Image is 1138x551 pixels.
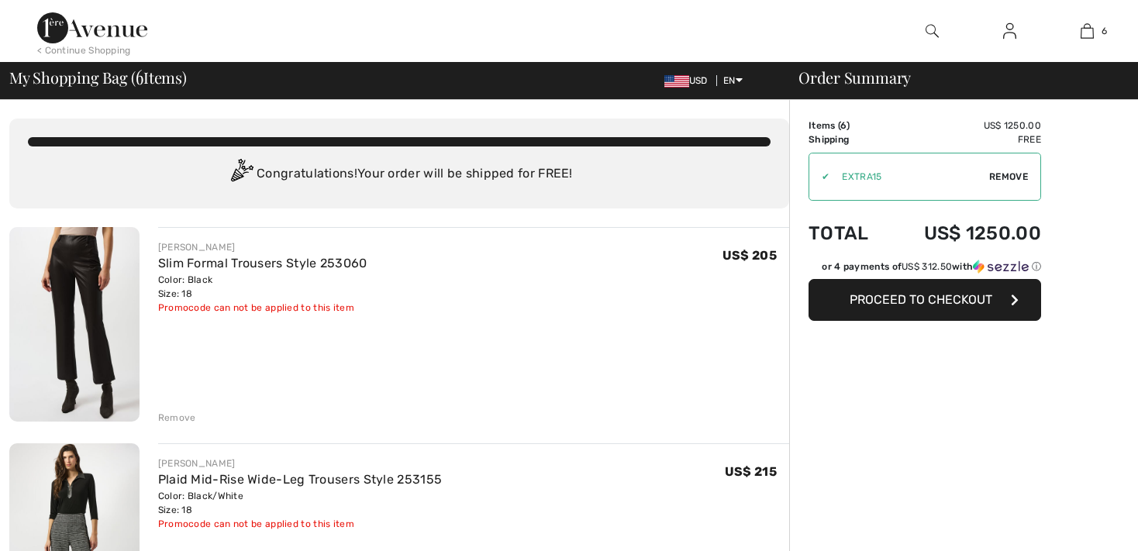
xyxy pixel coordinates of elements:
span: Proceed to Checkout [850,292,992,307]
img: US Dollar [664,75,689,88]
span: 6 [840,120,847,131]
img: Congratulation2.svg [226,159,257,190]
div: Color: Black Size: 18 [158,273,367,301]
img: search the website [926,22,939,40]
div: [PERSON_NAME] [158,456,443,470]
td: Items ( ) [809,119,888,133]
td: Shipping [809,133,888,146]
div: ✔ [809,170,829,184]
img: Slim Formal Trousers Style 253060 [9,227,140,422]
button: Proceed to Checkout [809,279,1041,321]
span: US$ 215 [725,464,777,479]
div: Promocode can not be applied to this item [158,301,367,315]
td: Free [888,133,1041,146]
td: US$ 1250.00 [888,207,1041,260]
div: or 4 payments of with [822,260,1041,274]
div: < Continue Shopping [37,43,131,57]
td: Total [809,207,888,260]
img: Sezzle [973,260,1029,274]
div: [PERSON_NAME] [158,240,367,254]
span: 6 [1102,24,1107,38]
input: Promo code [829,153,989,200]
div: Color: Black/White Size: 18 [158,489,443,517]
a: Slim Formal Trousers Style 253060 [158,256,367,270]
span: US$ 205 [722,248,777,263]
div: Congratulations! Your order will be shipped for FREE! [28,159,771,190]
span: EN [723,75,743,86]
img: 1ère Avenue [37,12,147,43]
span: My Shopping Bag ( Items) [9,70,187,85]
span: Remove [989,170,1028,184]
span: 6 [136,66,143,86]
div: Remove [158,411,196,425]
a: 6 [1049,22,1125,40]
span: US$ 312.50 [902,261,952,272]
a: Sign In [991,22,1029,41]
img: My Info [1003,22,1016,40]
td: US$ 1250.00 [888,119,1041,133]
span: USD [664,75,714,86]
a: Plaid Mid-Rise Wide-Leg Trousers Style 253155 [158,472,443,487]
div: or 4 payments ofUS$ 312.50withSezzle Click to learn more about Sezzle [809,260,1041,279]
div: Promocode can not be applied to this item [158,517,443,531]
div: Order Summary [780,70,1129,85]
img: My Bag [1081,22,1094,40]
